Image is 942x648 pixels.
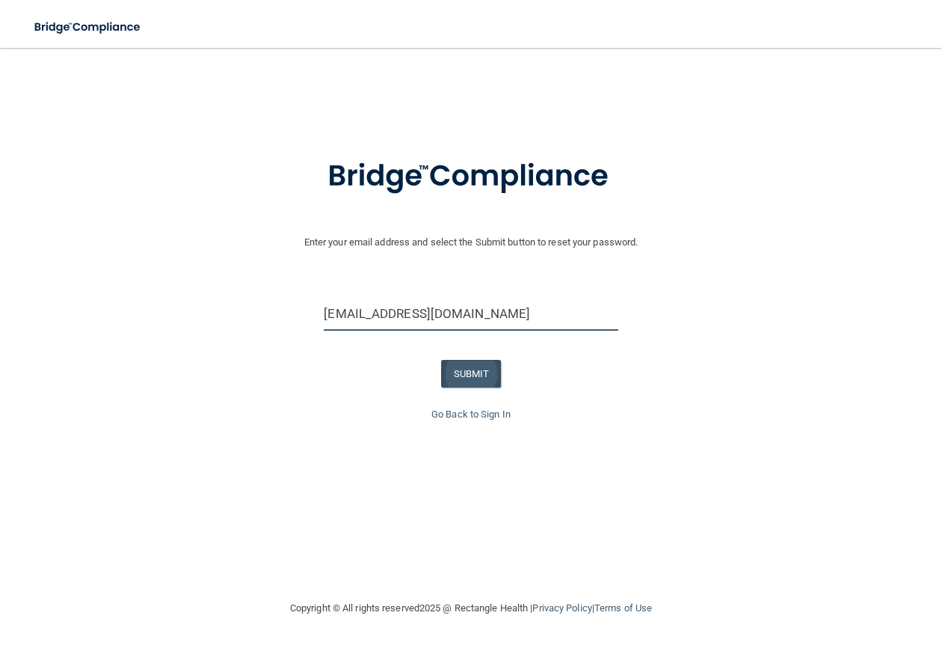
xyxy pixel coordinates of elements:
[431,409,511,420] a: Go Back to Sign In
[594,602,652,614] a: Terms of Use
[22,12,154,43] img: bridge_compliance_login_screen.278c3ca4.svg
[297,138,645,216] img: bridge_compliance_login_screen.278c3ca4.svg
[441,360,502,388] button: SUBMIT
[324,297,618,331] input: Email
[683,542,924,602] iframe: Drift Widget Chat Controller
[532,602,591,614] a: Privacy Policy
[198,584,744,632] div: Copyright © All rights reserved 2025 @ Rectangle Health | |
